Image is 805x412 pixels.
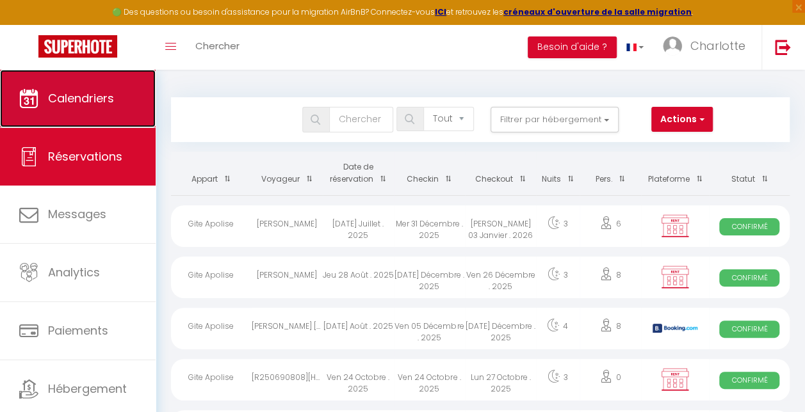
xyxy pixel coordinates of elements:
span: Messages [48,206,106,222]
th: Sort by people [580,152,642,195]
th: Sort by checkout [465,152,536,195]
img: ... [663,36,682,56]
th: Sort by booking date [323,152,394,195]
a: ICI [435,6,446,17]
a: créneaux d'ouverture de la salle migration [503,6,692,17]
span: Paiements [48,322,108,338]
th: Sort by guest [252,152,323,195]
img: Super Booking [38,35,117,58]
th: Sort by status [709,152,790,195]
span: Chercher [195,39,240,52]
span: Charlotte [690,38,745,54]
a: Chercher [186,25,249,70]
span: Analytics [48,264,100,280]
th: Sort by nights [536,152,580,195]
span: Hébergement [48,381,127,397]
button: Besoin d'aide ? [528,36,617,58]
input: Chercher [329,107,393,132]
th: Sort by channel [641,152,709,195]
span: Réservations [48,148,122,164]
th: Sort by checkin [394,152,465,195]
a: ... Charlotte [653,25,761,70]
button: Filtrer par hébergement [491,107,619,132]
span: Calendriers [48,90,114,106]
img: logout [775,39,791,55]
button: Actions [651,107,713,132]
th: Sort by rentals [171,152,252,195]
